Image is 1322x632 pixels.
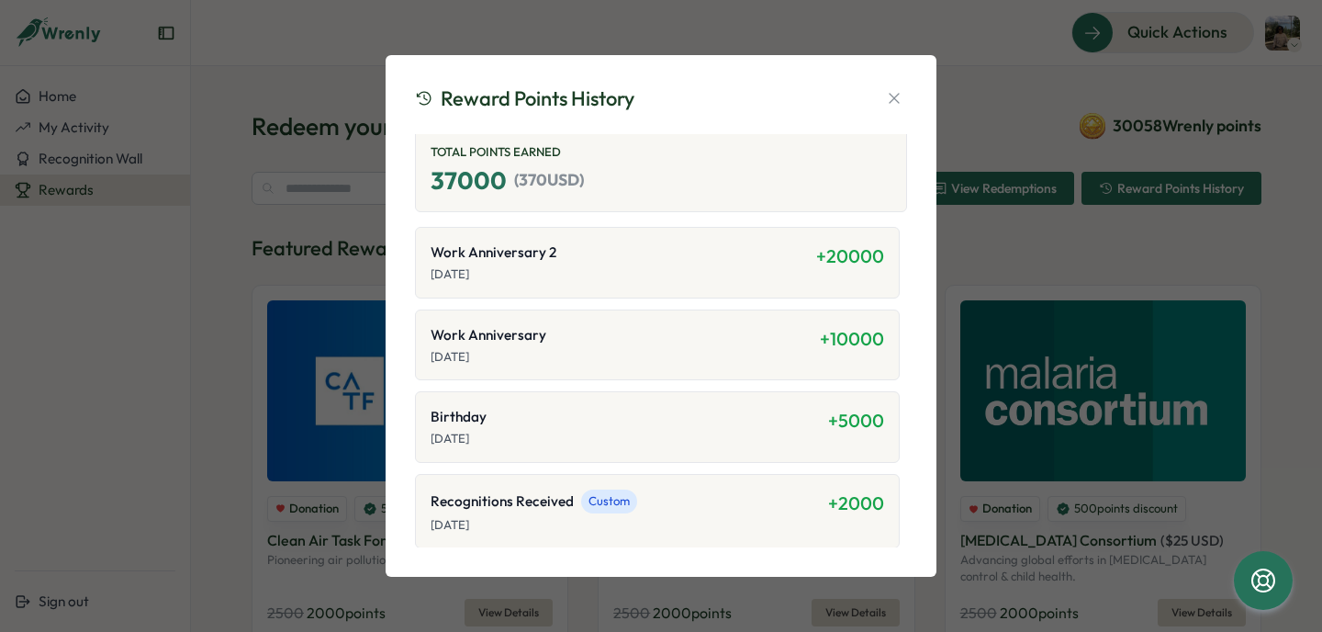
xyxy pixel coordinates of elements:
p: [DATE] [431,431,828,447]
span: ( 370 USD) [514,168,584,192]
p: Total Points Earned [431,144,891,161]
span: Work Anniversary 2 [431,243,556,263]
span: Custom [581,490,637,513]
p: [DATE] [431,517,828,534]
span: + 20000 [816,244,884,267]
p: [DATE] [431,349,820,366]
p: 37000 [431,164,891,197]
span: Birthday [431,407,487,427]
span: + 2000 [828,491,884,514]
span: Work Anniversary [431,325,546,345]
span: Recognitions Received [431,491,574,512]
span: + 5000 [828,409,884,432]
p: [DATE] [431,266,816,283]
div: Reward Points History [415,85,634,113]
span: + 10000 [820,327,884,350]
